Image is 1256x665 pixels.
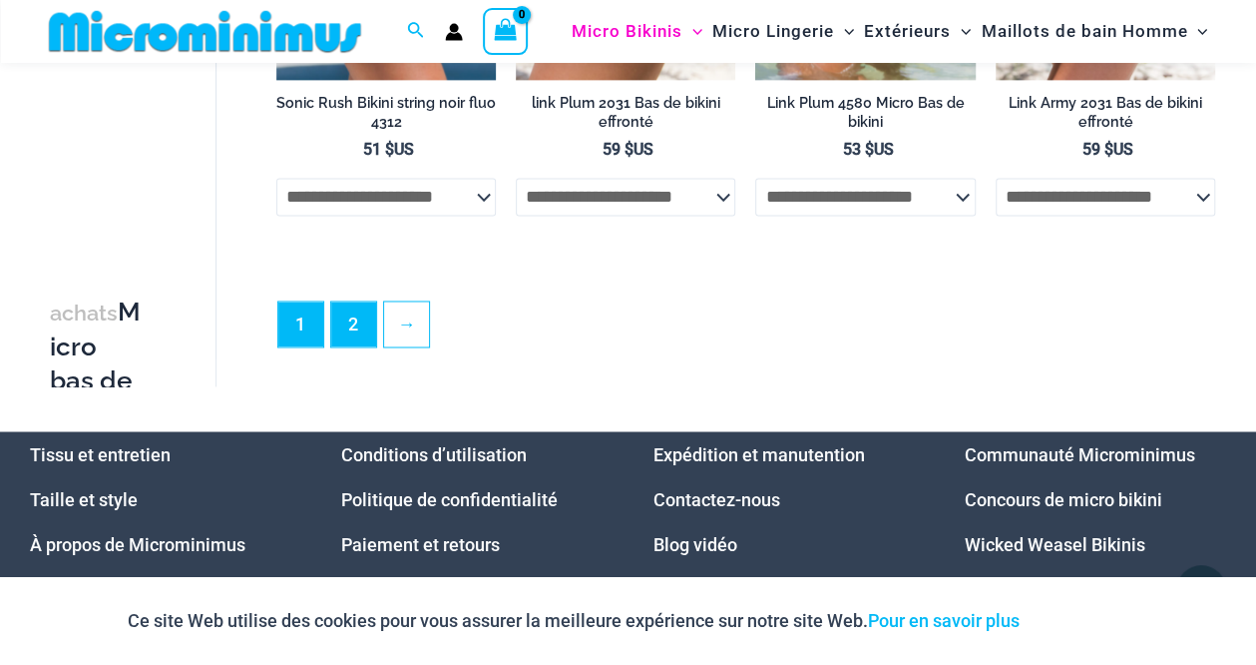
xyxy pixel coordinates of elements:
[276,301,1215,358] nav: Pagination du produit
[341,488,558,509] a: Politique de confidentialité
[843,140,874,159] span: 53 $
[363,140,394,159] span: 51 $
[30,488,138,509] a: Taille et style
[653,488,780,509] a: Contactez-nous
[976,6,1212,57] a: Maillots de bain HommeMenu ToggleBasculement du menu
[653,431,916,566] aside: Widget de pied de page 3
[445,23,463,41] a: Lien de l’icône du compte
[653,431,916,566] nav: Menu
[965,443,1195,464] a: Communauté Microminimus
[516,94,735,139] a: link Plum 2031 Bas de bikini effronté
[407,19,425,44] a: Lien de l’icône de recherche
[341,431,604,566] aside: Widget de pied de page 2
[567,6,707,57] a: Micro BikinisMenu ToggleBasculement du menu
[843,140,894,159] bdi: US
[30,431,292,566] aside: Widget de pied de page 1
[951,6,971,57] span: Basculement du menu
[981,21,1187,41] font: Maillots de bain Homme
[30,443,171,464] a: Tissu et entretien
[331,302,376,346] a: Page 2 (en anglais)
[834,6,854,57] span: Basculement du menu
[859,6,976,57] a: ExtérieursMenu ToggleBasculement du menu
[1187,6,1207,57] span: Basculement du menu
[603,140,653,159] bdi: US
[965,488,1162,509] a: Concours de micro bikini
[996,94,1215,131] h2: Link Army 2031 Bas de bikini effronté
[1082,140,1133,159] bdi: US
[864,21,951,41] font: Extérieurs
[341,443,527,464] a: Conditions d’utilisation
[341,431,604,566] nav: Menu
[653,533,737,554] a: Blog vidéo
[965,431,1227,566] nav: Menu
[564,3,1216,60] nav: Site Navigation
[516,94,735,131] h2: link Plum 2031 Bas de bikini effronté
[128,606,1020,636] p: Ce site Web utilise des cookies pour vous assurer la meilleure expérience sur notre site Web.
[572,21,682,41] font: Micro Bikinis
[1082,140,1113,159] span: 59 $
[868,610,1020,631] a: Pour en savoir plus
[278,302,323,346] span: Page 1
[996,94,1215,139] a: Link Army 2031 Bas de bikini effronté
[712,21,834,41] font: Micro Lingerie
[483,8,529,54] a: Voir le panier, vide
[1035,597,1129,645] button: Accepter
[755,94,975,139] a: Link Plum 4580 Micro Bas de bikini
[276,94,496,131] h2: Sonic Rush Bikini string noir fluo 4312
[50,296,146,431] h3: Micro bas de bikini
[965,431,1227,566] aside: Widget de pied de page 4
[603,140,633,159] span: 59 $
[384,302,429,346] a: →
[276,94,496,139] a: Sonic Rush Bikini string noir fluo 4312
[30,533,245,554] a: À propos de Microminimus
[707,6,859,57] a: Micro LingerieMenu ToggleBasculement du menu
[41,9,369,54] img: MM SHOP LOGO FLAT
[50,301,118,326] span: achats
[653,443,865,464] a: Expédition et manutention
[363,140,414,159] bdi: US
[682,6,702,57] span: Basculement du menu
[965,533,1145,554] a: Wicked Weasel Bikinis
[341,533,500,554] a: Paiement et retours
[30,431,292,566] nav: Menu
[755,94,975,131] h2: Link Plum 4580 Micro Bas de bikini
